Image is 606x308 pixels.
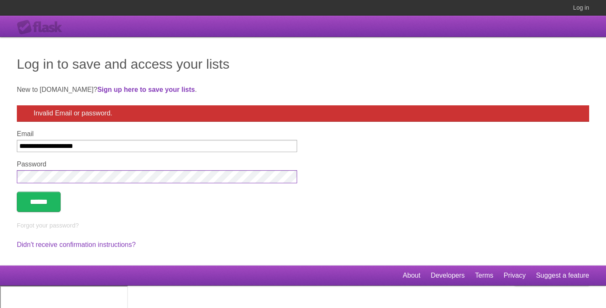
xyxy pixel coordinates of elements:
a: Developers [431,268,465,284]
label: Password [17,161,297,168]
a: About [403,268,420,284]
a: Didn't receive confirmation instructions? [17,241,136,248]
a: Terms [475,268,494,284]
div: Invalid Email or password. [17,105,589,122]
a: Sign up here to save your lists [97,86,195,93]
div: Flask [17,20,67,35]
a: Forgot your password? [17,222,79,229]
a: Privacy [504,268,526,284]
p: New to [DOMAIN_NAME]? . [17,85,589,95]
h1: Log in to save and access your lists [17,54,589,74]
a: Suggest a feature [536,268,589,284]
label: Email [17,130,297,138]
